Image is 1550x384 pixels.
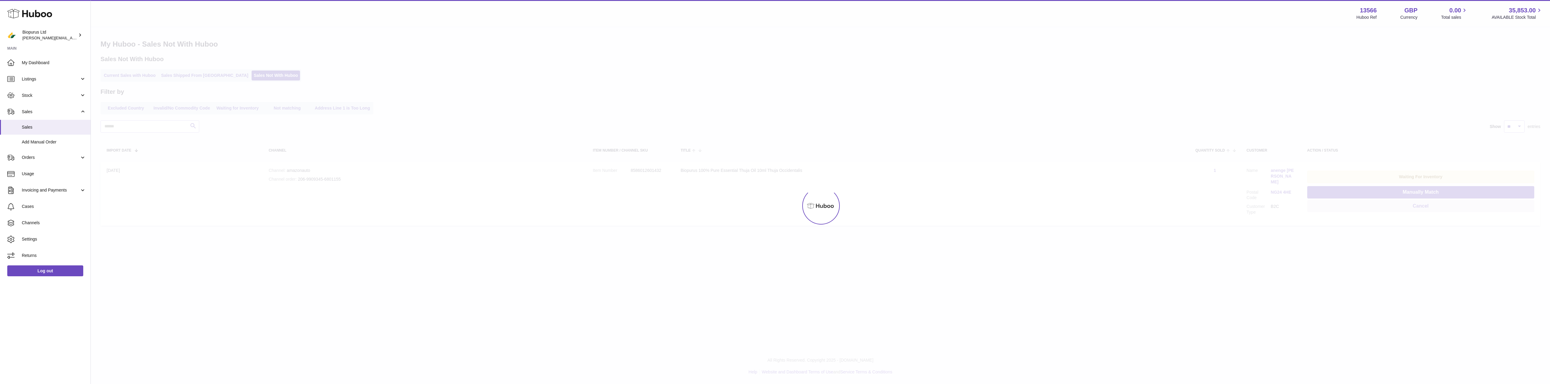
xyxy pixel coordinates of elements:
span: Listings [22,76,80,82]
span: Sales [22,109,80,115]
div: Huboo Ref [1357,15,1377,20]
span: Add Manual Order [22,139,86,145]
div: Biopurus Ltd [22,29,77,41]
span: Channels [22,220,86,226]
a: Log out [7,265,83,276]
span: Returns [22,253,86,258]
div: Currency [1400,15,1418,20]
span: 0.00 [1449,6,1461,15]
span: Invoicing and Payments [22,187,80,193]
span: Usage [22,171,86,177]
strong: 13566 [1360,6,1377,15]
span: Stock [22,93,80,98]
span: Orders [22,155,80,160]
span: AVAILABLE Stock Total [1492,15,1543,20]
a: 35,853.00 AVAILABLE Stock Total [1492,6,1543,20]
img: peter@biopurus.co.uk [7,31,16,40]
a: 0.00 Total sales [1441,6,1468,20]
span: My Dashboard [22,60,86,66]
span: Total sales [1441,15,1468,20]
span: Sales [22,124,86,130]
span: 35,853.00 [1509,6,1536,15]
strong: GBP [1404,6,1417,15]
span: Cases [22,204,86,209]
span: [PERSON_NAME][EMAIL_ADDRESS][DOMAIN_NAME] [22,35,121,40]
span: Settings [22,236,86,242]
